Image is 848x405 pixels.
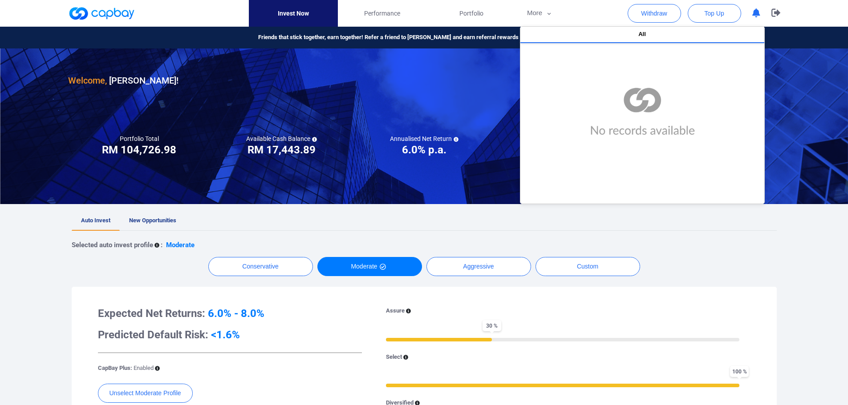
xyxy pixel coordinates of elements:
[390,135,458,143] h5: Annualised Net Return
[688,4,741,23] button: Top Up
[81,217,110,224] span: Auto Invest
[166,240,195,250] p: Moderate
[704,9,724,18] span: Top Up
[317,257,422,276] button: Moderate
[426,257,531,276] button: Aggressive
[102,143,176,157] h3: RM 104,726.98
[208,307,264,320] span: 6.0% - 8.0%
[120,135,159,143] h5: Portfolio Total
[730,366,749,377] span: 100 %
[483,320,501,331] span: 30 %
[68,73,179,88] h3: [PERSON_NAME] !
[98,328,362,342] h3: Predicted Default Risk:
[364,8,400,18] span: Performance
[386,353,402,362] p: Select
[536,257,640,276] button: Custom
[520,27,764,43] button: All
[98,306,362,321] h3: Expected Net Returns:
[129,217,176,224] span: New Opportunities
[161,240,162,250] p: :
[246,135,317,143] h5: Available Cash Balance
[248,143,316,157] h3: RM 17,443.89
[459,8,483,18] span: Portfolio
[98,384,193,403] button: Unselect Moderate Profile
[68,75,107,86] span: Welcome,
[211,329,240,341] span: <1.6%
[628,4,681,23] button: Withdraw
[98,364,154,373] p: CapBay Plus:
[402,143,446,157] h3: 6.0% p.a.
[72,240,153,250] p: Selected auto invest profile
[134,365,154,371] span: Enabled
[258,33,532,42] span: Friends that stick together, earn together! Refer a friend to [PERSON_NAME] and earn referral rew...
[208,257,313,276] button: Conservative
[581,88,703,136] img: noRecord
[638,31,646,37] span: All
[386,306,405,316] p: Assure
